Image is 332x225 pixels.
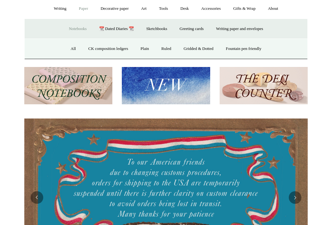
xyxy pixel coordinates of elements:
[220,67,308,105] img: The Deli Counter
[135,40,155,57] a: Plain
[220,40,267,57] a: Fountain pen friendly
[228,0,261,17] a: Gifts & Wrap
[63,21,92,37] a: Notebooks
[122,67,210,105] img: New.jpg__PID:f73bdf93-380a-4a35-bcfe-7823039498e1
[178,40,219,57] a: Gridded & Dotted
[93,21,139,37] a: 📆 Dated Diaries 📆
[73,0,94,17] a: Paper
[140,21,173,37] a: Sketchbooks
[48,0,72,17] a: Writing
[24,67,112,105] img: 202302 Composition ledgers.jpg__PID:69722ee6-fa44-49dd-a067-31375e5d54ec
[289,191,301,204] button: Next
[210,21,269,37] a: Writing paper and envelopes
[262,0,284,17] a: About
[65,40,82,57] a: All
[156,40,177,57] a: Ruled
[175,0,195,17] a: Desk
[196,0,227,17] a: Accessories
[174,21,209,37] a: Greeting cards
[31,191,43,204] button: Previous
[153,0,174,17] a: Tools
[83,40,134,57] a: CK composition ledgers
[135,0,152,17] a: Art
[95,0,134,17] a: Decorative paper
